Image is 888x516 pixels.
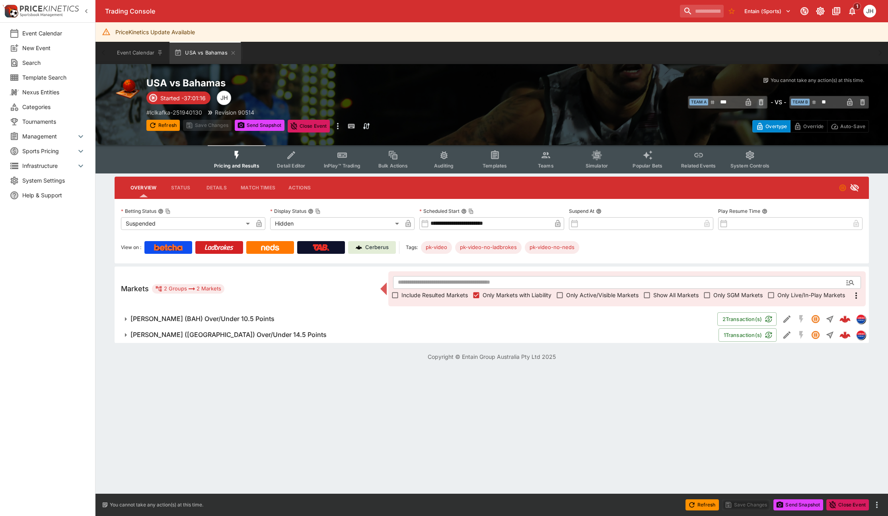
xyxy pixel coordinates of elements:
[468,208,474,214] button: Copy To Clipboard
[794,328,808,342] button: SGM Disabled
[365,243,389,251] p: Cerberus
[115,327,719,343] button: [PERSON_NAME] ([GEOGRAPHIC_DATA]) Over/Under 14.5 Points
[22,162,76,170] span: Infrastructure
[813,4,828,18] button: Toggle light/dark mode
[95,352,888,361] p: Copyright © Entain Group Australia Pty Ltd 2025
[146,108,202,117] p: Copy To Clipboard
[839,313,851,325] img: logo-cerberus--red.svg
[780,328,794,342] button: Edit Detail
[165,208,171,214] button: Copy To Clipboard
[790,120,827,132] button: Override
[719,328,777,342] button: 1Transaction(s)
[829,4,843,18] button: Documentation
[483,163,507,169] span: Templates
[811,330,820,340] svg: Suspended
[839,329,851,341] div: 9c83ea77-6484-439c-bba6-05bf18f8ef41
[121,284,149,293] h5: Markets
[121,241,141,254] label: View on :
[717,312,777,326] button: 2Transaction(s)
[22,132,76,140] span: Management
[121,208,156,214] p: Betting Status
[401,291,468,299] span: Include Resulted Markets
[163,178,199,197] button: Status
[214,163,259,169] span: Pricing and Results
[277,163,305,169] span: Detail Editor
[566,291,639,299] span: Only Active/Visible Markets
[130,331,327,339] h6: [PERSON_NAME] ([GEOGRAPHIC_DATA]) Over/Under 14.5 Points
[169,42,241,64] button: USA vs Bahamas
[461,208,467,214] button: Scheduled StartCopy To Clipboard
[596,208,602,214] button: Suspend At
[105,7,677,16] div: Trading Console
[261,244,279,251] img: Neds
[843,275,857,290] button: Open
[204,244,234,251] img: Ladbrokes
[718,208,760,214] p: Play Resume Time
[270,217,402,230] div: Hidden
[681,163,716,169] span: Related Events
[115,77,140,102] img: basketball.png
[839,184,847,192] svg: Suspended
[856,330,866,340] div: lclkafka
[313,244,329,251] img: TabNZ
[154,244,183,251] img: Betcha
[110,501,203,508] p: You cannot take any action(s) at this time.
[455,241,522,254] div: Betting Target: cerberus
[234,178,282,197] button: Match Times
[158,208,164,214] button: Betting StatusCopy To Clipboard
[823,328,837,342] button: Straight
[235,120,284,131] button: Send Snapshot
[853,2,861,10] span: 1
[771,77,864,84] p: You cannot take any action(s) at this time.
[538,163,554,169] span: Teams
[762,208,767,214] button: Play Resume Time
[525,241,579,254] div: Betting Target: cerberus
[808,328,823,342] button: Suspended
[288,120,330,132] button: Close Event
[791,99,810,105] span: Team B
[421,243,452,251] span: pk-video
[115,311,717,327] button: [PERSON_NAME] (BAH) Over/Under 10.5 Points
[839,313,851,325] div: 3e1bffce-8fe5-4595-9b0c-05aba83adb9a
[839,329,851,341] img: logo-cerberus--red.svg
[22,147,76,155] span: Sports Pricing
[752,120,869,132] div: Start From
[765,122,787,130] p: Overtype
[282,178,317,197] button: Actions
[22,88,86,96] span: Nexus Entities
[324,163,360,169] span: InPlay™ Trading
[121,217,253,230] div: Suspended
[455,243,522,251] span: pk-video-no-ladbrokes
[685,499,719,510] button: Refresh
[112,42,168,64] button: Event Calendar
[2,3,18,19] img: PriceKinetics Logo
[115,25,195,39] div: PriceKinetics Update Available
[586,163,608,169] span: Simulator
[160,94,206,102] p: Started -37:01:16
[857,331,865,339] img: lclkafka
[725,5,738,18] button: No Bookmarks
[483,291,551,299] span: Only Markets with Liability
[356,244,362,251] img: Cerberus
[794,312,808,326] button: SGM Disabled
[826,499,869,510] button: Close Event
[811,314,820,324] svg: Suspended
[434,163,454,169] span: Auditing
[569,208,594,214] p: Suspend At
[689,99,708,105] span: Team A
[419,208,460,214] p: Scheduled Start
[777,291,845,299] span: Only Live/In-Play Markets
[146,120,180,131] button: Refresh
[130,315,275,323] h6: [PERSON_NAME] (BAH) Over/Under 10.5 Points
[823,312,837,326] button: Straight
[421,241,452,254] div: Betting Target: cerberus
[22,29,86,37] span: Event Calendar
[22,44,86,52] span: New Event
[22,73,86,82] span: Template Search
[837,311,853,327] a: 3e1bffce-8fe5-4595-9b0c-05aba83adb9a
[315,208,321,214] button: Copy To Clipboard
[633,163,662,169] span: Popular Bets
[525,243,579,251] span: pk-video-no-neds
[713,291,763,299] span: Only SGM Markets
[851,291,861,300] svg: More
